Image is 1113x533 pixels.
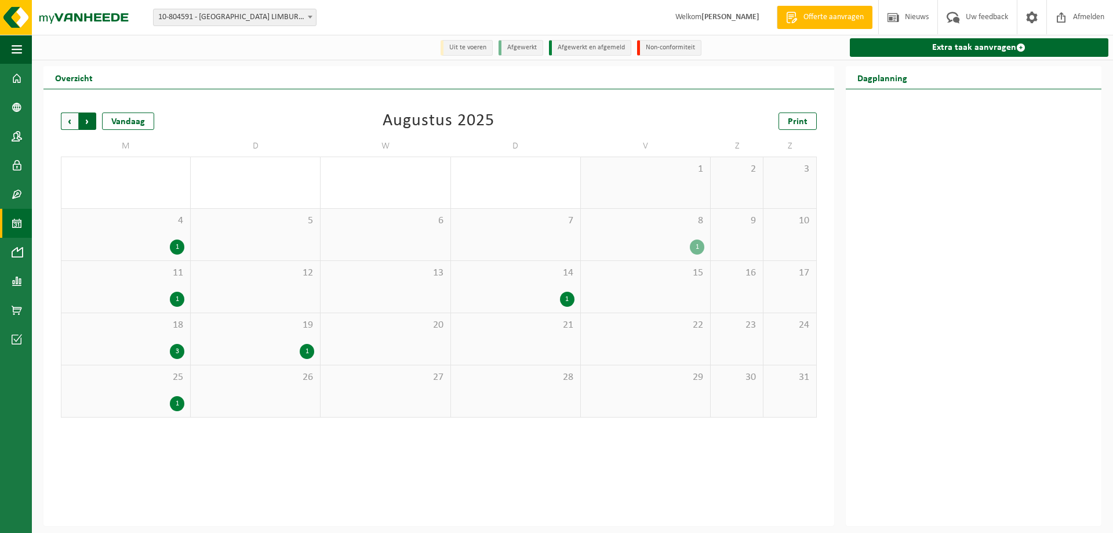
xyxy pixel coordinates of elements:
[197,267,314,280] span: 12
[457,267,574,280] span: 14
[383,113,494,130] div: Augustus 2025
[716,267,757,280] span: 16
[587,215,704,227] span: 8
[769,163,810,176] span: 3
[779,113,817,130] a: Print
[457,319,574,332] span: 21
[170,240,184,255] div: 1
[763,136,816,157] td: Z
[170,344,184,359] div: 3
[67,267,184,280] span: 11
[769,215,810,227] span: 10
[451,136,581,157] td: D
[61,136,191,157] td: M
[79,113,96,130] span: Volgende
[197,319,314,332] span: 19
[846,66,919,89] h2: Dagplanning
[154,9,316,26] span: 10-804591 - SABCA LIMBURG NV - LUMMEN
[43,66,104,89] h2: Overzicht
[549,40,631,56] li: Afgewerkt en afgemeld
[191,136,321,157] td: D
[716,163,757,176] span: 2
[769,319,810,332] span: 24
[716,319,757,332] span: 23
[637,40,701,56] li: Non-conformiteit
[326,267,444,280] span: 13
[67,371,184,384] span: 25
[788,117,808,126] span: Print
[769,371,810,384] span: 31
[153,9,317,26] span: 10-804591 - SABCA LIMBURG NV - LUMMEN
[326,215,444,227] span: 6
[457,371,574,384] span: 28
[701,13,759,21] strong: [PERSON_NAME]
[197,371,314,384] span: 26
[170,396,184,411] div: 1
[560,292,574,307] div: 1
[326,371,444,384] span: 27
[716,371,757,384] span: 30
[716,215,757,227] span: 9
[850,38,1108,57] a: Extra taak aanvragen
[777,6,872,29] a: Offerte aanvragen
[300,344,314,359] div: 1
[67,319,184,332] span: 18
[321,136,450,157] td: W
[326,319,444,332] span: 20
[441,40,493,56] li: Uit te voeren
[61,113,78,130] span: Vorige
[690,240,704,255] div: 1
[67,215,184,227] span: 4
[581,136,711,157] td: V
[769,267,810,280] span: 17
[587,319,704,332] span: 22
[457,215,574,227] span: 7
[711,136,763,157] td: Z
[499,40,543,56] li: Afgewerkt
[801,12,867,23] span: Offerte aanvragen
[587,371,704,384] span: 29
[587,267,704,280] span: 15
[102,113,154,130] div: Vandaag
[197,215,314,227] span: 5
[587,163,704,176] span: 1
[170,292,184,307] div: 1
